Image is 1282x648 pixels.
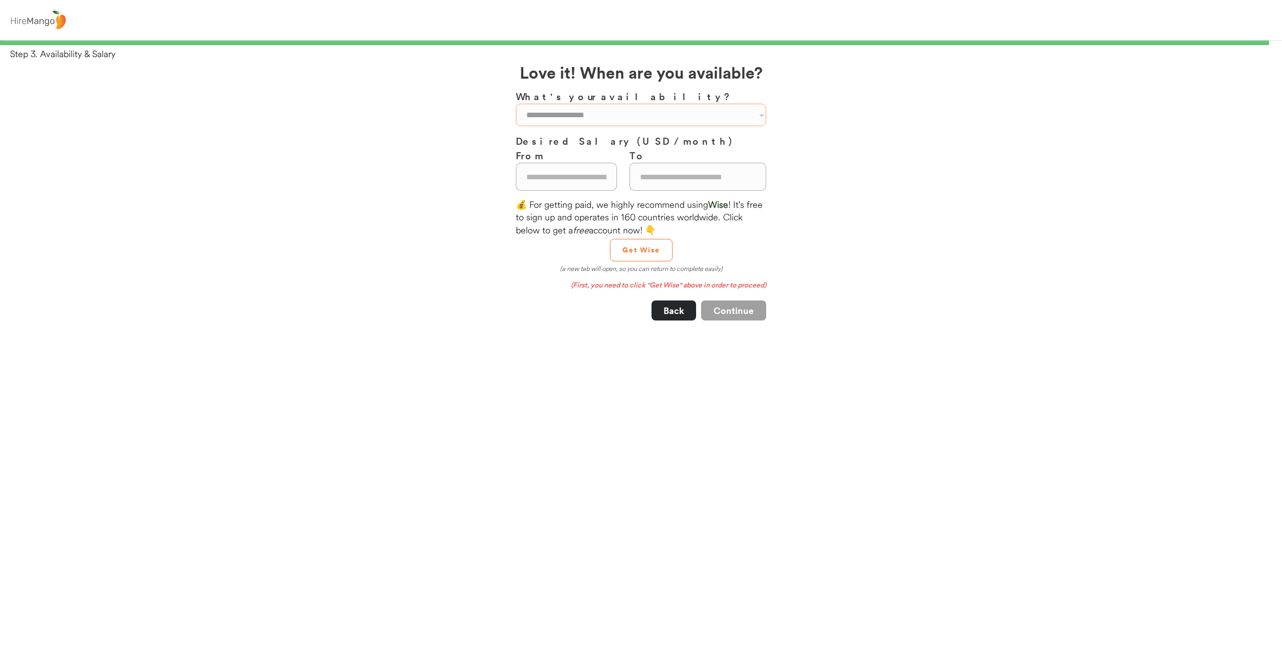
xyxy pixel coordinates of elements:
[652,300,696,320] button: Back
[2,40,1280,45] div: 99%
[516,89,766,104] h3: What's your availability?
[708,199,728,210] font: Wise
[610,239,673,261] button: Get Wise
[516,134,766,148] h3: Desired Salary (USD / month)
[573,224,589,236] em: free
[701,300,766,320] button: Continue
[571,280,766,290] em: (First, you need to click "Get Wise" above in order to proceed)
[516,198,766,236] div: 💰 For getting paid, we highly recommend using ! It's free to sign up and operates in 160 countrie...
[516,148,617,163] h3: From
[10,48,1282,60] div: Step 3. Availability & Salary
[629,148,766,163] h3: To
[8,9,69,32] img: logo%20-%20hiremango%20gray.png
[520,60,763,84] h2: Love it! When are you available?
[560,264,723,272] em: (a new tab will open, so you can return to complete easily)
